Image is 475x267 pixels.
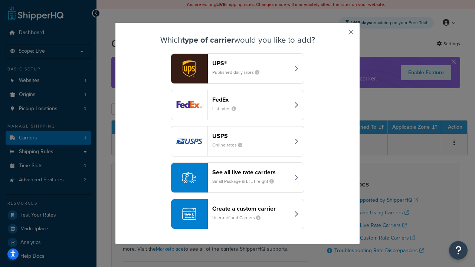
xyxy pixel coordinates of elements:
img: icon-carrier-custom-c93b8a24.svg [182,207,196,221]
button: Create a custom carrierUser-defined Carriers [171,199,304,229]
header: USPS [212,132,290,139]
strong: type of carrier [182,34,234,46]
small: Small Package & LTL Freight [212,178,280,185]
button: Open Resource Center [449,241,468,260]
h3: Which would you like to add? [134,36,341,44]
small: Online rates [212,142,248,148]
button: See all live rate carriersSmall Package & LTL Freight [171,162,304,193]
header: See all live rate carriers [212,169,290,176]
button: fedEx logoFedExList rates [171,90,304,120]
header: FedEx [212,96,290,103]
header: UPS® [212,60,290,67]
img: icon-carrier-liverate-becf4550.svg [182,171,196,185]
small: Published daily rates [212,69,265,76]
button: usps logoUSPSOnline rates [171,126,304,156]
button: ups logoUPS®Published daily rates [171,53,304,84]
small: User-defined Carriers [212,214,266,221]
img: usps logo [171,126,207,156]
img: fedEx logo [171,90,207,120]
img: ups logo [171,54,207,83]
header: Create a custom carrier [212,205,290,212]
small: List rates [212,105,242,112]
